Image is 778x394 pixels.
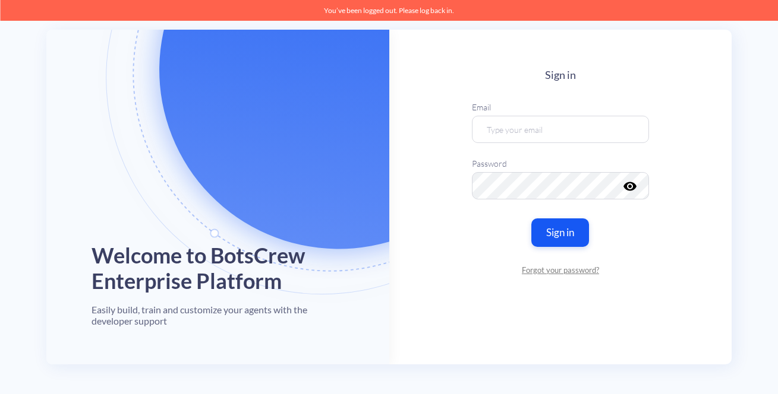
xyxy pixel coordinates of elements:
h1: Welcome to BotsCrew Enterprise Platform [92,243,344,294]
label: Email [472,101,649,113]
i: visibility [623,179,637,193]
a: Forgot your password? [472,265,649,277]
input: Type your email [472,116,649,143]
button: visibility [623,179,635,186]
h4: Easily build, train and customize your agents with the developer support [92,304,344,326]
h4: Sign in [472,69,649,82]
label: Password [472,157,649,170]
button: Sign in [531,218,589,247]
span: You’ve been logged out. Please log back in. [324,6,454,15]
